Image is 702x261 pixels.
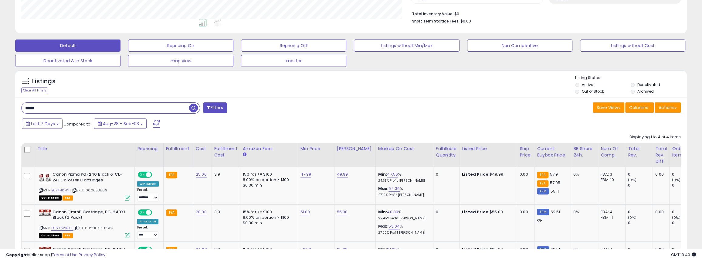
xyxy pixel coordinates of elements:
div: 15% for <= $100 [243,172,293,177]
span: | SKU: HY-1HXT-H5WU [74,225,113,230]
div: 0 [628,183,653,188]
small: (0%) [672,215,680,220]
div: FBA: 4 [601,209,621,215]
small: FBM [537,209,549,215]
span: OFF [151,172,161,177]
span: ON [138,172,146,177]
span: Aug-28 - Sep-03 [103,121,139,127]
b: Max: [378,186,389,191]
div: Cost [196,146,209,152]
div: 0.00 [520,209,530,215]
button: map view [128,55,233,67]
div: ASIN: [39,209,130,238]
div: 0 [672,172,697,177]
a: Privacy Policy [79,252,105,258]
button: Listings without Cost [580,39,685,52]
label: Out of Stock [582,89,604,94]
div: [PERSON_NAME] [337,146,373,152]
span: FBA [63,233,73,238]
small: FBA [537,180,548,187]
span: Last 7 Days [31,121,55,127]
div: Ordered Items [672,146,694,158]
button: Columns [625,102,654,113]
p: 22.45% Profit [PERSON_NAME] [378,216,429,221]
a: Terms of Use [52,252,78,258]
b: Listed Price: [462,171,490,177]
div: % [378,186,429,197]
div: 8.00% on portion > $100 [243,177,293,183]
span: OFF [151,210,161,215]
div: 0 [436,209,455,215]
button: Listings without Min/Max [354,39,459,52]
small: (0%) [628,177,636,182]
span: Compared to: [63,121,91,127]
div: $0.30 min [243,220,293,226]
a: 47.56 [387,171,398,177]
div: 0% [573,209,593,215]
span: Columns [629,105,648,111]
div: Title [37,146,132,152]
div: Min Price [300,146,332,152]
button: Non Competitive [467,39,572,52]
div: % [378,224,429,235]
span: 55.11 [551,188,559,194]
div: $0.30 min [243,183,293,188]
div: 0 [628,220,653,226]
a: 40.89 [387,209,398,215]
div: 0.00 [520,172,530,177]
b: Listed Price: [462,209,490,215]
small: Amazon Fees. [243,152,246,157]
div: 8.00% on portion > $100 [243,215,293,220]
span: 2025-09-11 19:40 GMT [671,252,696,258]
div: Amazon Fees [243,146,295,152]
small: FBA [537,172,548,178]
div: Listed Price [462,146,514,152]
div: $55.00 [462,209,512,215]
a: 49.99 [337,171,348,177]
div: 0 [628,172,653,177]
div: 0 [436,172,455,177]
button: Repricing Off [241,39,346,52]
label: Archived [637,89,654,94]
div: $49.99 [462,172,512,177]
img: 51I6Mco2vdL._SL40_.jpg [39,172,51,184]
b: Min: [378,171,387,177]
a: 25.00 [196,171,207,177]
div: Total Rev. [628,146,650,158]
span: All listings that are currently out of stock and unavailable for purchase on Amazon [39,195,62,201]
div: Win BuyBox [137,181,159,187]
button: Last 7 Days [22,118,63,129]
p: 27.00% Profit [PERSON_NAME] [378,231,429,235]
span: All listings that are currently out of stock and unavailable for purchase on Amazon [39,233,62,238]
a: 54.36 [388,186,400,192]
a: 53.04 [388,223,400,229]
img: 41OjK-VOlBL._SL40_.jpg [39,209,51,216]
label: Deactivated [637,82,660,87]
button: Aug-28 - Sep-03 [94,118,147,129]
div: Clear All Filters [21,88,48,93]
b: Max: [378,223,389,229]
span: | SKU: 1060053803 [72,188,107,193]
div: Ship Price [520,146,532,158]
p: Listing States: [575,75,687,81]
button: Deactivated & In Stock [15,55,120,67]
a: 47.99 [300,171,311,177]
li: $0 [412,10,676,17]
div: 0.00 [655,172,665,177]
div: Preset: [137,225,159,239]
div: ASIN: [39,172,130,200]
span: 57.9 [550,171,558,177]
span: 57.95 [550,180,561,186]
div: BB Share 24h. [573,146,595,158]
div: Current Buybox Price [537,146,568,158]
button: master [241,55,346,67]
a: 51.00 [300,209,310,215]
a: B074H6FKT1 [51,188,71,193]
div: 0 [672,183,697,188]
div: 0 [672,209,697,215]
button: Repricing On [128,39,233,52]
small: FBM [537,188,549,194]
span: 62.51 [551,209,560,215]
div: Amazon AI [137,219,158,224]
div: seller snap | | [6,252,105,258]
